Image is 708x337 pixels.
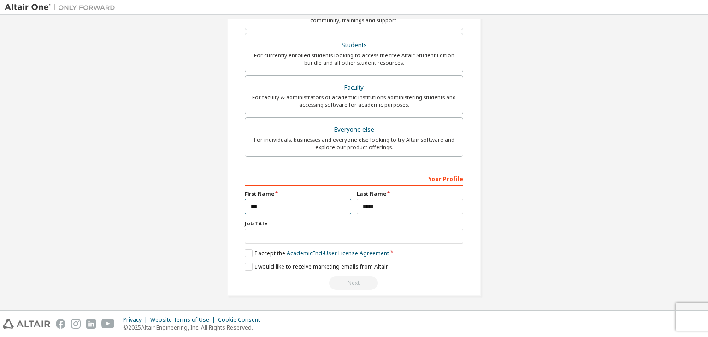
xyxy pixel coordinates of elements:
[245,263,388,271] label: I would like to receive marketing emails from Altair
[251,136,457,151] div: For individuals, businesses and everyone else looking to try Altair software and explore our prod...
[86,319,96,329] img: linkedin.svg
[56,319,65,329] img: facebook.svg
[218,316,265,324] div: Cookie Consent
[251,123,457,136] div: Everyone else
[245,249,389,257] label: I accept the
[251,52,457,66] div: For currently enrolled students looking to access the free Altair Student Edition bundle and all ...
[5,3,120,12] img: Altair One
[251,39,457,52] div: Students
[245,220,463,227] label: Job Title
[123,316,150,324] div: Privacy
[357,190,463,198] label: Last Name
[101,319,115,329] img: youtube.svg
[3,319,50,329] img: altair_logo.svg
[123,324,265,331] p: © 2025 Altair Engineering, Inc. All Rights Reserved.
[245,171,463,186] div: Your Profile
[245,190,351,198] label: First Name
[71,319,81,329] img: instagram.svg
[150,316,218,324] div: Website Terms of Use
[251,81,457,94] div: Faculty
[251,94,457,108] div: For faculty & administrators of academic institutions administering students and accessing softwa...
[287,249,389,257] a: Academic End-User License Agreement
[245,276,463,290] div: Read and acccept EULA to continue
